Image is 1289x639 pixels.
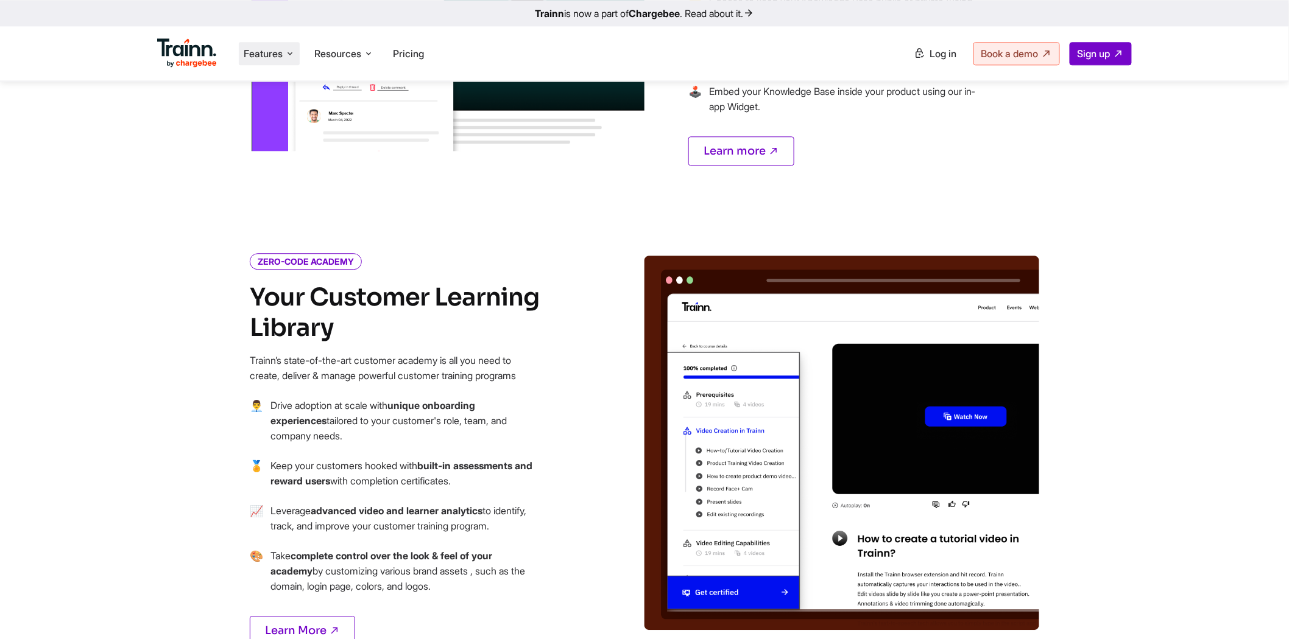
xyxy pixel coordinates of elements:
b: built-in assessments and reward users [270,459,532,487]
span: Resources [314,47,361,60]
span: → [250,398,263,458]
i: ZERO-CODE ACADEMY [250,253,362,270]
span: Book a demo [981,47,1039,60]
p: Drive adoption at scale with tailored to your customer's role, team, and company needs. [270,398,542,444]
p: Trainn’s state-of-the-art customer academy is all you need to create, deliver & manage powerful c... [250,353,542,383]
span: Features [244,47,283,60]
b: advanced video and learner analytics [311,505,482,517]
a: Learn more [688,136,794,166]
a: Book a demo [973,42,1060,65]
span: → [250,548,263,609]
span: → [250,503,263,548]
img: Trainn Logo [157,38,217,68]
b: unique onboarding experiences [270,399,475,427]
p: Embed your Knowledge Base inside your product using our in-app Widget. [709,84,981,114]
a: Log in [906,43,964,65]
b: Chargebee [629,7,680,19]
p: Keep your customers hooked with with completion certificates. [270,458,542,489]
p: Take by customizing various brand assets , such as the domain, login page, colors, and logos. [270,548,542,594]
h4: Your Customer Learning Library [250,282,542,343]
span: → [688,84,702,129]
span: → [250,458,263,503]
b: complete control over the look & feel of your academy [270,550,492,577]
a: Sign up [1070,42,1132,65]
span: Sign up [1078,47,1111,60]
span: Log in [930,47,956,60]
a: Pricing [393,47,424,60]
img: video creation | saas learning management system [644,256,1039,630]
p: Leverage to identify, track, and improve your customer training program. [270,503,542,534]
b: Trainn [535,7,564,19]
iframe: Chat Widget [1228,581,1289,639]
